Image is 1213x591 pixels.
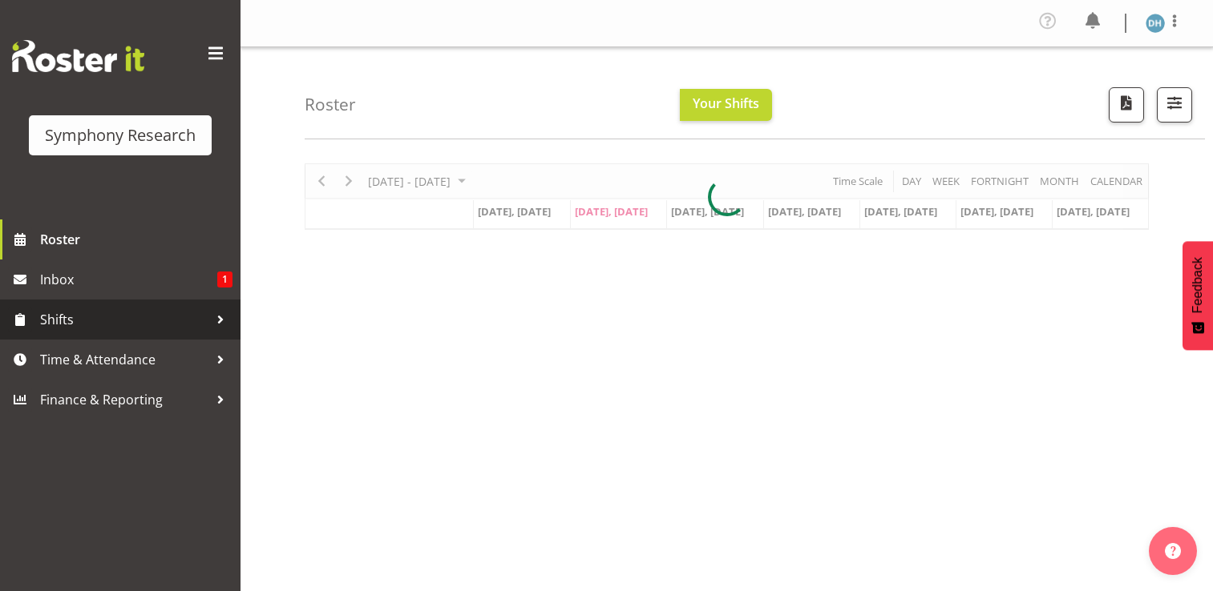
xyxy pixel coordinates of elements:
img: deborah-hull-brown2052.jpg [1146,14,1165,33]
span: 1 [217,271,232,287]
img: Rosterit website logo [12,40,144,72]
span: Time & Attendance [40,348,208,372]
span: Shifts [40,308,208,332]
span: Feedback [1191,257,1205,313]
h4: Roster [305,95,356,114]
span: Your Shifts [693,94,759,112]
img: help-xxl-2.png [1165,543,1181,559]
button: Feedback - Show survey [1183,241,1213,350]
span: Inbox [40,267,217,291]
button: Filter Shifts [1157,87,1192,123]
div: Symphony Research [45,123,196,147]
span: Finance & Reporting [40,388,208,412]
span: Roster [40,227,232,251]
button: Your Shifts [680,89,772,121]
button: Download a PDF of the roster according to the set date range. [1109,87,1144,123]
